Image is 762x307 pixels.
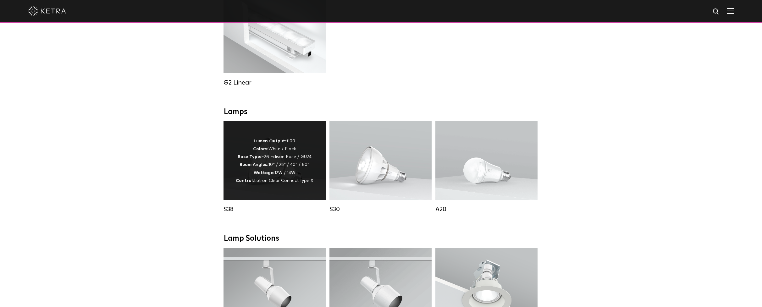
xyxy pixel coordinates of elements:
img: search icon [712,8,720,16]
div: A20 [435,206,538,213]
p: 1100 White / Black E26 Edison Base / GU24 10° / 25° / 40° / 60° 12W / 14W [236,137,313,185]
img: ketra-logo-2019-white [28,6,66,16]
div: G2 Linear [224,79,326,86]
div: Lamp Solutions [224,234,538,243]
div: S38 [224,206,326,213]
img: Hamburger%20Nav.svg [727,8,734,14]
a: A20 Lumen Output:600 / 800Colors:White / BlackBase Type:E26 Edison Base / GU24Beam Angles:Omni-Di... [435,121,538,213]
strong: Base Type: [238,155,261,159]
strong: Beam Angles: [240,162,268,167]
strong: Control: [236,178,254,183]
strong: Lumen Output: [254,139,286,143]
span: Lutron Clear Connect Type X [254,178,313,183]
div: S30 [329,206,432,213]
a: S30 Lumen Output:1100Colors:White / BlackBase Type:E26 Edison Base / GU24Beam Angles:15° / 25° / ... [329,121,432,213]
a: S38 Lumen Output:1100Colors:White / BlackBase Type:E26 Edison Base / GU24Beam Angles:10° / 25° / ... [224,121,326,213]
strong: Wattage: [254,171,274,175]
strong: Colors: [253,147,268,151]
div: Lamps [224,107,538,117]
